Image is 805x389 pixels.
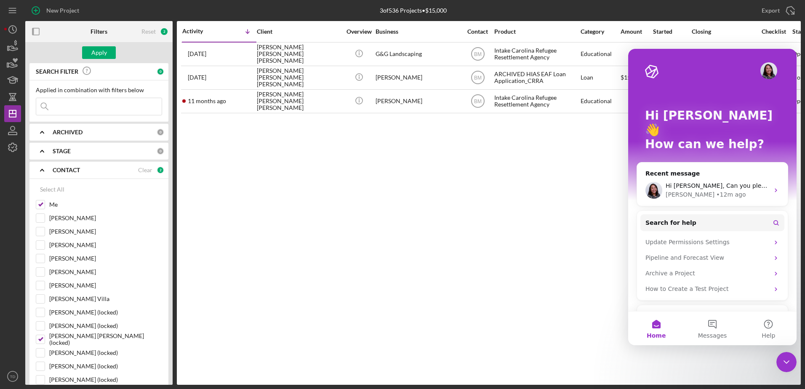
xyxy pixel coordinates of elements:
[91,46,107,59] div: Apply
[49,376,162,384] label: [PERSON_NAME] (locked)
[10,374,16,379] text: TD
[53,167,80,173] b: CONTACT
[40,181,64,198] div: Select All
[49,227,162,236] label: [PERSON_NAME]
[257,28,341,35] div: Client
[70,284,99,290] span: Messages
[762,2,780,19] div: Export
[756,28,792,35] div: Checklist
[494,90,578,112] div: Intake Carolina Refugee Resettlement Agency
[621,67,652,89] div: $15,000
[36,181,69,198] button: Select All
[91,28,107,35] b: Filters
[343,28,375,35] div: Overview
[257,67,341,89] div: [PERSON_NAME] [PERSON_NAME] [PERSON_NAME]
[133,284,147,290] span: Help
[49,295,162,303] label: [PERSON_NAME] Villa
[653,28,691,35] div: Started
[494,67,578,89] div: ARCHIVED HIAS EAF Loan Application_CRRA
[49,254,162,263] label: [PERSON_NAME]
[157,68,164,75] div: 0
[49,268,162,276] label: [PERSON_NAME]
[25,2,88,19] button: New Project
[36,87,162,93] div: Applied in combination with filters below
[37,133,448,140] span: Hi [PERSON_NAME], Can you please share the email for your test application? Will check this on th...
[257,90,341,112] div: [PERSON_NAME] [PERSON_NAME] [PERSON_NAME]
[49,322,162,330] label: [PERSON_NAME] (locked)
[12,165,156,182] button: Search for help
[49,349,162,357] label: [PERSON_NAME] (locked)
[380,7,447,14] div: 3 of 536 Projects • $15,000
[182,28,219,35] div: Activity
[494,43,578,65] div: Intake Carolina Refugee Resettlement Agency
[581,67,620,89] div: Loan
[188,74,206,81] time: 2024-10-10 14:41
[37,141,86,150] div: [PERSON_NAME]
[692,28,755,35] div: Closing
[474,99,482,104] text: BM
[621,28,652,35] div: Amount
[4,368,21,385] button: TD
[474,51,482,57] text: BM
[12,201,156,217] div: Pipeline and Forecast View
[49,214,162,222] label: [PERSON_NAME]
[49,335,162,344] label: [PERSON_NAME] [PERSON_NAME] (locked)
[157,147,164,155] div: 0
[157,128,164,136] div: 0
[160,27,168,36] div: 2
[494,28,578,35] div: Product
[653,43,691,65] div: [DATE]
[474,75,482,81] text: BM
[82,46,116,59] button: Apply
[12,232,156,248] div: How to Create a Test Project
[56,263,112,296] button: Messages
[49,308,162,317] label: [PERSON_NAME] (locked)
[138,167,152,173] div: Clear
[581,90,620,112] div: Educational
[112,263,168,296] button: Help
[12,217,156,232] div: Archive a Project
[12,186,156,201] div: Update Permissions Settings
[376,67,460,89] div: [PERSON_NAME]
[17,205,141,213] div: Pipeline and Forecast View
[753,2,801,19] button: Export
[46,2,79,19] div: New Project
[628,49,797,345] iframe: Intercom live chat
[376,90,460,112] div: [PERSON_NAME]
[49,241,162,249] label: [PERSON_NAME]
[581,28,620,35] div: Category
[53,148,71,155] b: STAGE
[17,189,141,198] div: Update Permissions Settings
[462,28,493,35] div: Contact
[17,220,141,229] div: Archive a Project
[376,28,460,35] div: Business
[49,362,162,370] label: [PERSON_NAME] (locked)
[17,170,68,179] span: Search for help
[581,43,620,65] div: Educational
[88,141,117,150] div: • 12m ago
[141,28,156,35] div: Reset
[157,166,164,174] div: 2
[53,129,83,136] b: ARCHIVED
[257,43,341,65] div: [PERSON_NAME] [PERSON_NAME] [PERSON_NAME]
[776,352,797,372] iframe: Intercom live chat
[376,43,460,65] div: G&G Landscaping
[19,284,37,290] span: Home
[188,51,206,57] time: 2024-11-25 21:08
[36,68,78,75] b: SEARCH FILTER
[49,281,162,290] label: [PERSON_NAME]
[188,98,226,104] time: 2024-09-13 20:12
[49,200,162,209] label: Me
[17,236,141,245] div: How to Create a Test Project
